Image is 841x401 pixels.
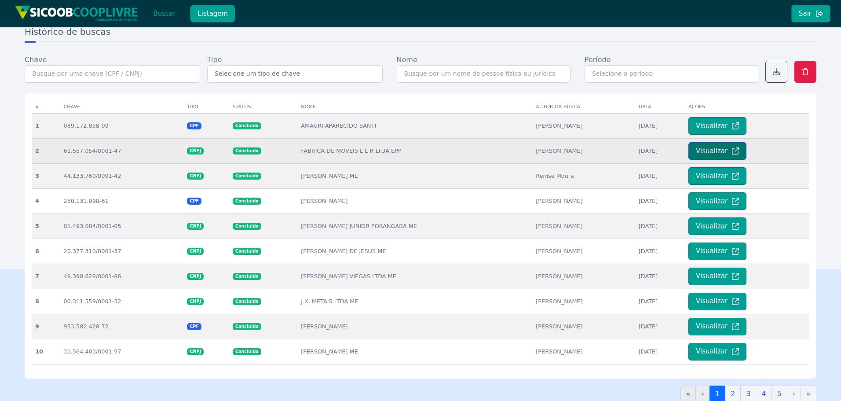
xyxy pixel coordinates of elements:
th: Status [229,100,298,114]
h3: Histórico de buscas [25,26,816,42]
label: Chave [25,55,47,65]
td: [PERSON_NAME] [297,188,532,213]
span: CPF [187,198,201,205]
th: 8 [32,289,60,314]
td: [DATE] [635,213,685,239]
th: 5 [32,213,60,239]
span: CPF [187,323,201,330]
td: FABRICA DE MOVEIS L L R LTDA EPP [297,138,532,163]
span: CNPJ [187,223,204,230]
td: [PERSON_NAME] [532,314,635,339]
th: 7 [32,264,60,289]
span: Concluido [233,198,261,205]
span: CNPJ [187,248,204,255]
button: Visualizar [688,243,746,260]
span: Concluido [233,323,261,330]
span: CNPJ [187,298,204,305]
input: Busque por um nome de pessoa física ou jurídica [397,65,570,83]
label: Tipo [207,55,222,65]
span: CNPJ [187,273,204,280]
td: [DATE] [635,239,685,264]
button: Visualizar [688,343,746,361]
td: [PERSON_NAME] [532,138,635,163]
button: Buscar [146,5,183,22]
td: 31.564.403/0001-97 [60,339,184,364]
td: 089.172.858-99 [60,113,184,138]
span: CPF [187,122,201,129]
button: Visualizar [688,142,746,160]
button: Visualizar [688,217,746,235]
td: [PERSON_NAME] JUNIOR PORANGABA ME [297,213,532,239]
th: Ações [685,100,809,114]
td: [DATE] [635,138,685,163]
td: [PERSON_NAME] ME [297,339,532,364]
td: [PERSON_NAME] VIEGAS LTDA ME [297,264,532,289]
th: 9 [32,314,60,339]
span: CNPJ [187,348,204,355]
img: img/sicoob_cooplivre.png [15,5,138,22]
td: [DATE] [635,163,685,188]
td: Renise Moura [532,163,635,188]
th: 1 [32,113,60,138]
td: 953.582.428-72 [60,314,184,339]
td: 49.398.628/0001-86 [60,264,184,289]
td: [PERSON_NAME] [532,213,635,239]
button: Sair [791,5,830,22]
td: [PERSON_NAME] [532,113,635,138]
td: 61.557.054/0001-47 [60,138,184,163]
span: Concluido [233,173,261,180]
th: # [32,100,60,114]
button: Visualizar [688,293,746,310]
td: [PERSON_NAME] ME [297,163,532,188]
th: 6 [32,239,60,264]
span: CNPJ [187,147,204,155]
td: [PERSON_NAME] DE JESUS ME [297,239,532,264]
td: [DATE] [635,314,685,339]
td: [DATE] [635,264,685,289]
td: [DATE] [635,188,685,213]
span: Concluido [233,122,261,129]
td: [PERSON_NAME] [532,239,635,264]
th: Chave [60,100,184,114]
th: Nome [297,100,532,114]
td: [PERSON_NAME] [532,188,635,213]
td: [PERSON_NAME] [532,339,635,364]
td: 250.131.898-61 [60,188,184,213]
td: 01.493.084/0001-05 [60,213,184,239]
td: J.X. METAIS LTDA ME [297,289,532,314]
button: Visualizar [688,117,746,135]
span: Concluido [233,223,261,230]
td: [PERSON_NAME] [532,264,635,289]
th: 2 [32,138,60,163]
td: [PERSON_NAME] [532,289,635,314]
label: Nome [397,55,417,65]
th: Autor da busca [532,100,635,114]
label: Período [585,55,611,65]
span: Concluido [233,273,261,280]
span: Concluido [233,298,261,305]
td: [PERSON_NAME] [297,314,532,339]
td: [DATE] [635,289,685,314]
th: 10 [32,339,60,364]
td: 20.377.310/0001-37 [60,239,184,264]
td: 00.311.559/0001-32 [60,289,184,314]
td: [DATE] [635,113,685,138]
button: Visualizar [688,268,746,285]
span: Concluido [233,147,261,155]
td: AMAURI APARECIDO SANTI [297,113,532,138]
td: 44.133.760/0001-42 [60,163,184,188]
span: Concluido [233,348,261,355]
button: Visualizar [688,318,746,335]
span: Concluido [233,248,261,255]
input: Busque por uma chave (CPF / CNPJ) [25,65,200,83]
span: CNPJ [187,173,204,180]
td: [DATE] [635,339,685,364]
button: Listagem [190,5,235,22]
th: Data [635,100,685,114]
th: 3 [32,163,60,188]
input: Selecione o período [585,65,758,83]
button: Visualizar [688,167,746,185]
button: Visualizar [688,192,746,210]
th: 4 [32,188,60,213]
th: Tipo [183,100,229,114]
